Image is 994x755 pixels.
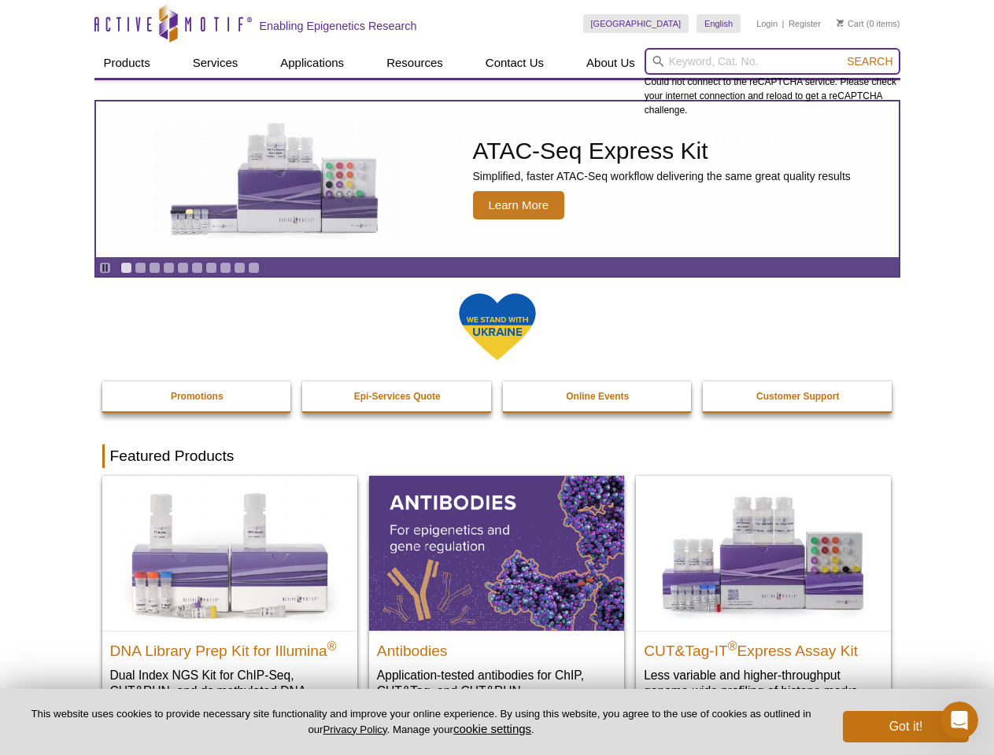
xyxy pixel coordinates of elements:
a: Contact Us [476,48,553,78]
a: [GEOGRAPHIC_DATA] [583,14,689,33]
a: CUT&Tag-IT® Express Assay Kit CUT&Tag-IT®Express Assay Kit Less variable and higher-throughput ge... [636,476,891,714]
strong: Epi-Services Quote [354,391,441,402]
a: Login [756,18,778,29]
a: Epi-Services Quote [302,381,493,411]
img: We Stand With Ukraine [458,292,537,362]
a: Cart [837,18,864,29]
p: Simplified, faster ATAC-Seq workflow delivering the same great quality results [473,169,851,183]
a: Go to slide 1 [120,262,132,274]
a: Privacy Policy [323,724,386,735]
a: Applications [271,48,353,78]
a: Promotions [102,381,293,411]
strong: Promotions [171,391,224,402]
img: Your Cart [837,19,844,27]
p: Dual Index NGS Kit for ChIP-Seq, CUT&RUN, and ds methylated DNA assays. [110,667,349,715]
a: Resources [377,48,453,78]
a: Toggle autoplay [99,262,111,274]
p: Less variable and higher-throughput genome-wide profiling of histone marks​. [644,667,883,699]
div: Could not connect to the reCAPTCHA service. Please check your internet connection and reload to g... [645,48,900,117]
a: Go to slide 8 [220,262,231,274]
a: Online Events [503,381,693,411]
h2: ATAC-Seq Express Kit [473,139,851,163]
sup: ® [728,639,737,652]
h2: DNA Library Prep Kit for Illumina [110,635,349,659]
a: All Antibodies Antibodies Application-tested antibodies for ChIP, CUT&Tag, and CUT&RUN. [369,476,624,714]
a: DNA Library Prep Kit for Illumina DNA Library Prep Kit for Illumina® Dual Index NGS Kit for ChIP-... [102,476,357,730]
iframe: Intercom live chat [940,702,978,739]
a: Go to slide 10 [248,262,260,274]
a: Services [183,48,248,78]
h2: CUT&Tag-IT Express Assay Kit [644,635,883,659]
span: Learn More [473,191,565,219]
h2: Featured Products [102,444,892,468]
a: Register [789,18,821,29]
p: Application-tested antibodies for ChIP, CUT&Tag, and CUT&RUN. [377,667,616,699]
li: (0 items) [837,14,900,33]
sup: ® [327,639,337,652]
img: All Antibodies [369,476,624,630]
h2: Enabling Epigenetics Research [260,19,417,33]
a: Customer Support [703,381,893,411]
a: Products [94,48,160,78]
strong: Online Events [566,391,629,402]
a: ATAC-Seq Express Kit ATAC-Seq Express Kit Simplified, faster ATAC-Seq workflow delivering the sam... [96,101,899,257]
a: English [697,14,741,33]
button: Search [842,54,897,68]
a: About Us [577,48,645,78]
h2: Antibodies [377,635,616,659]
img: ATAC-Seq Express Kit [146,120,406,239]
button: cookie settings [453,722,531,735]
img: DNA Library Prep Kit for Illumina [102,476,357,630]
span: Search [847,55,892,68]
li: | [782,14,785,33]
a: Go to slide 7 [205,262,217,274]
input: Keyword, Cat. No. [645,48,900,75]
a: Go to slide 2 [135,262,146,274]
button: Got it! [843,711,969,742]
a: Go to slide 4 [163,262,175,274]
a: Go to slide 3 [149,262,161,274]
img: CUT&Tag-IT® Express Assay Kit [636,476,891,630]
strong: Customer Support [756,391,839,402]
a: Go to slide 6 [191,262,203,274]
p: This website uses cookies to provide necessary site functionality and improve your online experie... [25,707,817,737]
a: Go to slide 9 [234,262,246,274]
article: ATAC-Seq Express Kit [96,101,899,257]
a: Go to slide 5 [177,262,189,274]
